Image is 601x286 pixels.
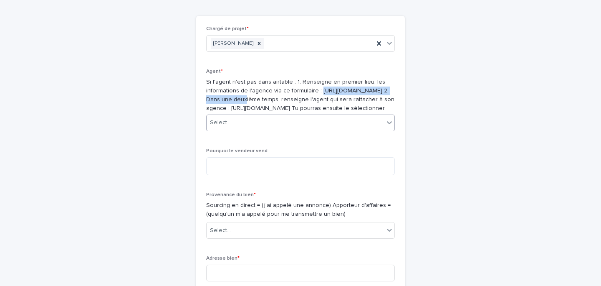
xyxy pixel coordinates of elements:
[206,256,240,261] span: Adresse bien
[206,78,395,112] p: Si l'agent n'est pas dans airtable : 1. Renseigne en premier lieu, les informations de l'agence v...
[206,26,249,31] span: Chargé de projet
[206,192,256,197] span: Provenance du bien
[206,148,268,153] span: Pourquoi le vendeur vend
[211,38,255,49] div: [PERSON_NAME]
[210,118,231,127] div: Select...
[206,69,223,74] span: Agent
[206,201,395,219] p: Sourcing en direct = (j'ai appelé une annonce) Apporteur d'affaires = (quelqu'un m'a appelé pour ...
[210,226,231,235] div: Select...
